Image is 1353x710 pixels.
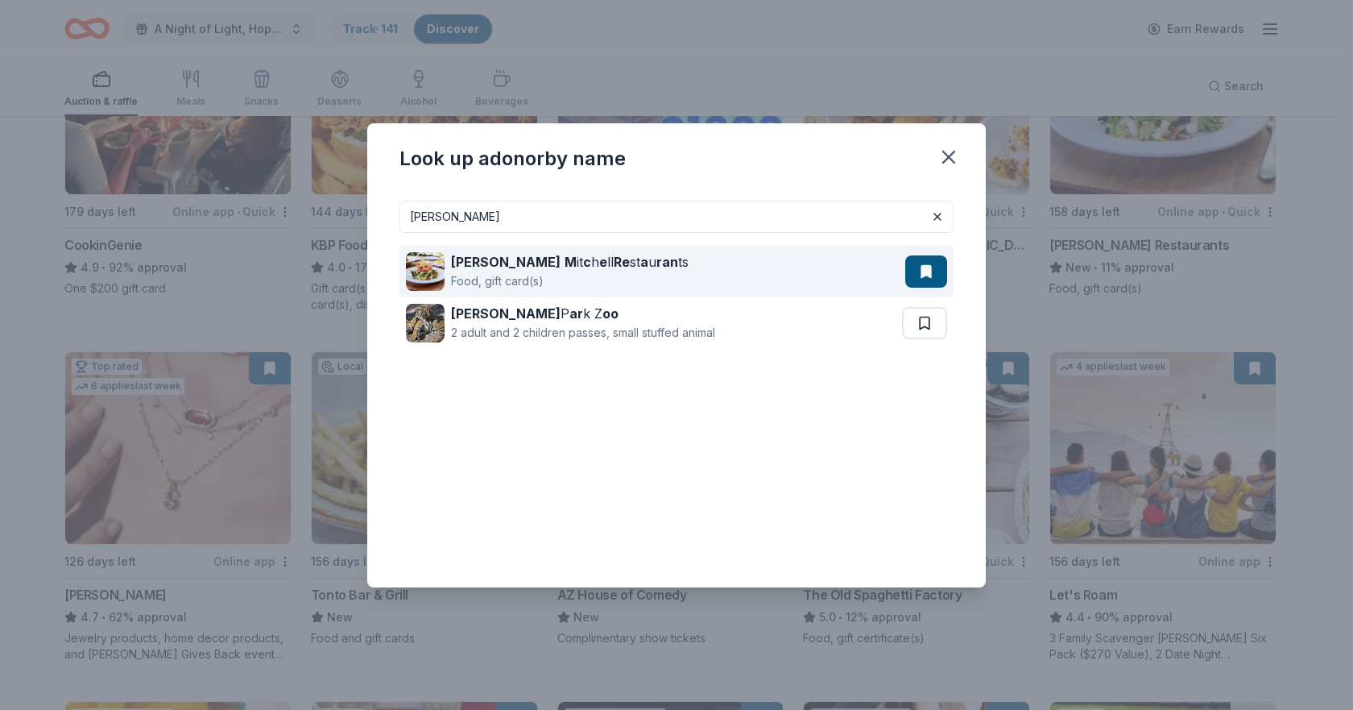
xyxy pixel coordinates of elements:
strong: c [583,254,591,270]
strong: [PERSON_NAME] [451,254,561,270]
img: Image for Cameron Mitchell Restaurants [406,252,445,291]
strong: ar [569,305,583,322]
div: it h ll st u ts [451,252,689,272]
strong: ran [656,254,678,270]
div: Look up a donor by name [399,146,626,172]
strong: oo [602,305,619,322]
strong: e [599,254,607,270]
strong: M [565,254,577,270]
div: Food, gift card(s) [451,272,689,291]
strong: [PERSON_NAME] [451,305,561,322]
input: Search [399,201,954,233]
img: Image for Cameron Park Zoo [406,304,445,343]
strong: Re [614,254,630,270]
div: P k Z [451,304,715,323]
strong: a [640,254,648,270]
div: 2 adult and 2 children passes, small stuffed animal [451,323,715,343]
